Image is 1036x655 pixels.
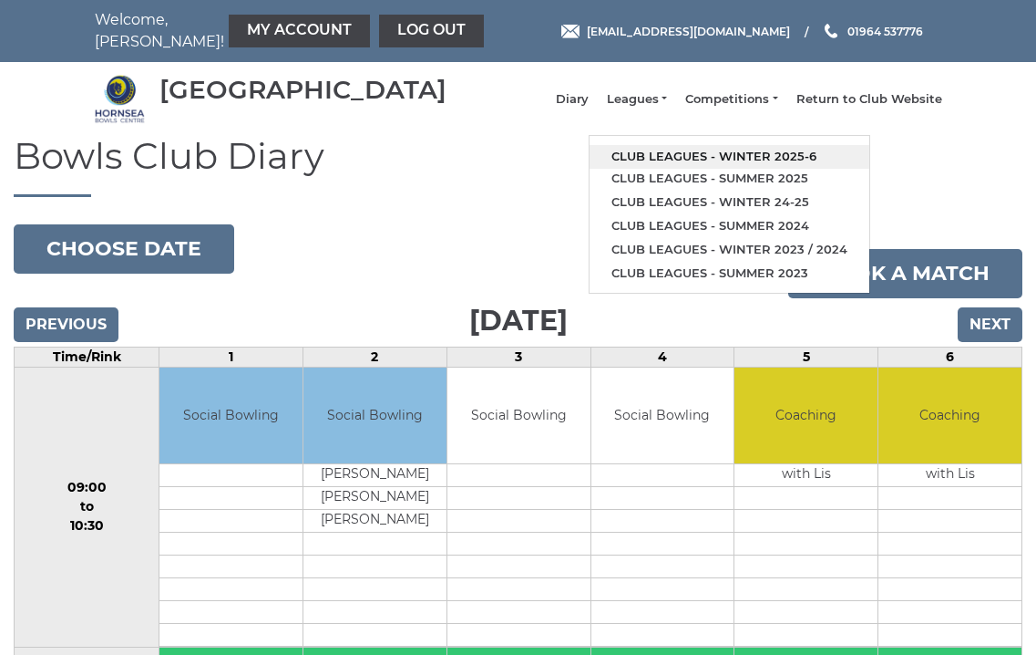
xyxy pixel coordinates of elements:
a: Log out [379,15,484,47]
td: with Lis [878,463,1021,486]
td: Coaching [734,368,877,463]
a: Competitions [685,91,777,108]
h1: Bowls Club Diary [14,136,1022,197]
a: Club leagues - Winter 2025-6 [590,145,869,169]
td: 2 [303,348,447,368]
input: Previous [14,307,118,342]
a: Club leagues - Winter 24-25 [590,191,869,214]
td: 5 [734,348,878,368]
a: Diary [556,91,589,108]
button: Choose date [14,224,234,274]
td: 09:00 to 10:30 [15,368,159,648]
a: Club leagues - Summer 2024 [590,214,869,238]
td: Social Bowling [303,368,446,463]
ul: Leagues [589,135,870,293]
a: Club leagues - Summer 2025 [590,167,869,191]
span: [EMAIL_ADDRESS][DOMAIN_NAME] [587,24,790,37]
span: 01964 537776 [847,24,923,37]
a: Phone us 01964 537776 [822,23,923,40]
a: My Account [229,15,370,47]
td: 3 [446,348,590,368]
td: with Lis [734,463,877,486]
td: [PERSON_NAME] [303,463,446,486]
a: Club leagues - Summer 2023 [590,262,869,286]
img: Email [561,25,580,38]
td: 6 [878,348,1022,368]
a: Club leagues - Winter 2023 / 2024 [590,238,869,262]
a: Book a match [788,249,1022,298]
td: Social Bowling [447,368,590,463]
nav: Welcome, [PERSON_NAME]! [95,9,432,53]
img: Hornsea Bowls Centre [95,74,145,124]
a: Email [EMAIL_ADDRESS][DOMAIN_NAME] [561,23,790,40]
td: Coaching [878,368,1021,463]
td: 4 [590,348,734,368]
td: Social Bowling [159,368,303,463]
td: [PERSON_NAME] [303,509,446,532]
td: Social Bowling [591,368,734,463]
input: Next [958,307,1022,342]
div: [GEOGRAPHIC_DATA] [159,76,446,104]
img: Phone us [825,24,837,38]
td: Time/Rink [15,348,159,368]
td: [PERSON_NAME] [303,486,446,509]
td: 1 [159,348,303,368]
a: Return to Club Website [796,91,942,108]
a: Leagues [607,91,667,108]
